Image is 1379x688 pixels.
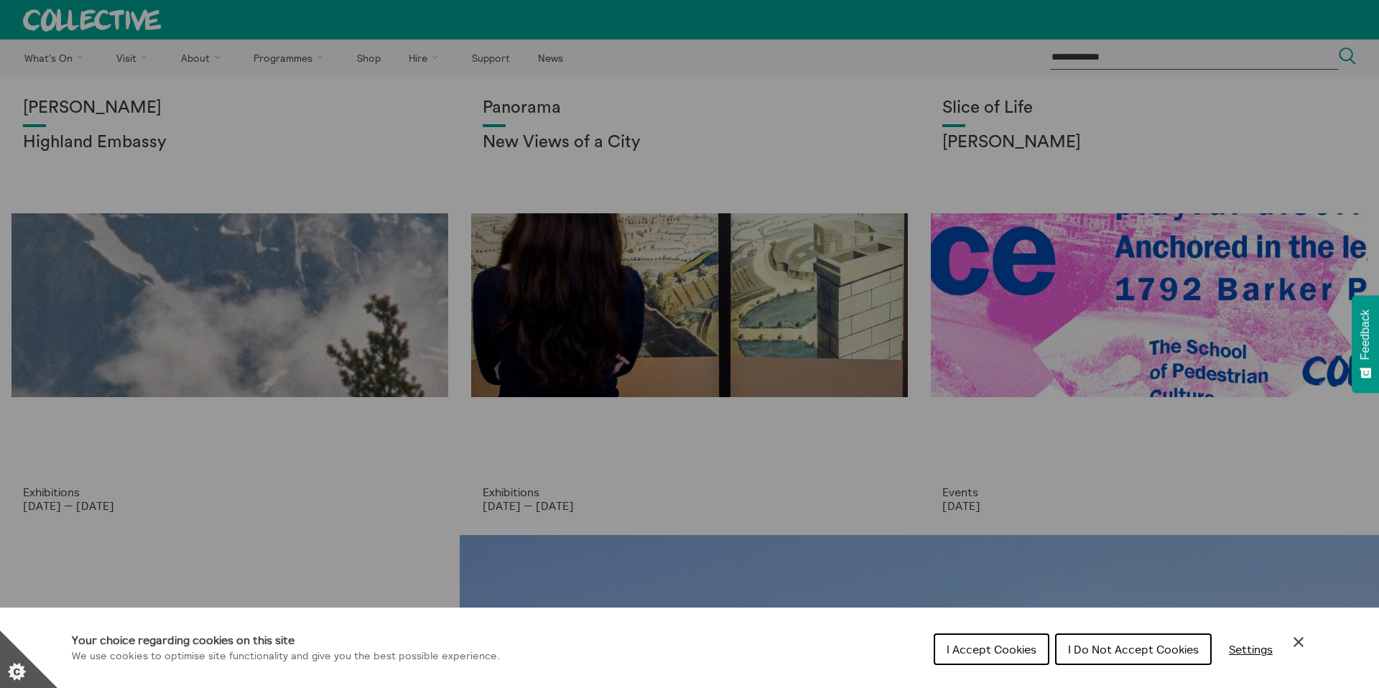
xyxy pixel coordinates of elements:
[1359,310,1372,360] span: Feedback
[1229,642,1273,656] span: Settings
[1068,642,1199,656] span: I Do Not Accept Cookies
[1290,633,1307,651] button: Close Cookie Control
[947,642,1036,656] span: I Accept Cookies
[72,631,500,649] h1: Your choice regarding cookies on this site
[1217,635,1284,664] button: Settings
[1352,295,1379,393] button: Feedback - Show survey
[1055,633,1212,665] button: I Do Not Accept Cookies
[934,633,1049,665] button: I Accept Cookies
[72,649,500,664] p: We use cookies to optimise site functionality and give you the best possible experience.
